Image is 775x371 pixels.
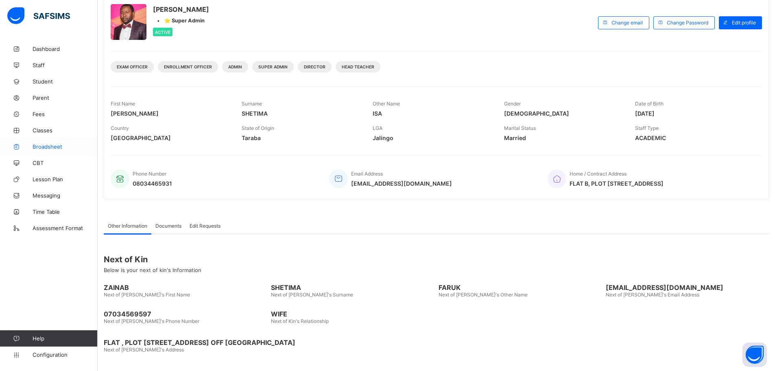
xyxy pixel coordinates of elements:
span: Country [111,125,129,131]
span: Change email [611,20,643,26]
span: [EMAIL_ADDRESS][DOMAIN_NAME] [351,180,452,187]
span: FARUK [439,283,602,292]
span: Time Table [33,209,98,215]
span: Head Teacher [342,64,374,69]
span: 07034569597 [104,310,267,318]
span: LGA [373,125,382,131]
span: WIFE [271,310,434,318]
span: ACADEMIC [635,134,754,141]
span: Assessment Format [33,225,98,231]
span: Taraba [242,134,360,141]
span: First Name [111,101,135,107]
span: Next of Kin's Relationship [271,318,329,324]
span: Exam Officer [117,64,148,69]
span: 08034465931 [133,180,172,187]
span: Email Address [351,171,383,177]
span: Next of [PERSON_NAME]'s First Name [104,292,190,298]
span: [PERSON_NAME] [111,110,229,117]
span: Broadsheet [33,143,98,150]
span: Home / Contract Address [570,171,627,177]
span: Next of [PERSON_NAME]'s Phone Number [104,318,199,324]
span: State of Origin [242,125,274,131]
span: Parent [33,94,98,101]
span: Jalingo [373,134,491,141]
span: Configuration [33,351,97,358]
span: Next of Kin [104,255,769,264]
span: [GEOGRAPHIC_DATA] [111,134,229,141]
span: Next of [PERSON_NAME]'s Surname [271,292,353,298]
span: Student [33,78,98,85]
span: SHETIMA [271,283,434,292]
span: Married [504,134,623,141]
div: • [153,18,209,24]
span: Classes [33,127,98,134]
span: ZAINAB [104,283,267,292]
span: Messaging [33,192,98,199]
span: Super Admin [258,64,288,69]
img: safsims [7,7,70,24]
span: [DATE] [635,110,754,117]
span: Documents [155,223,181,229]
span: Next of [PERSON_NAME]'s Email Address [606,292,699,298]
span: ⭐ Super Admin [164,18,205,24]
span: FLAT , PLOT [STREET_ADDRESS] OFF [GEOGRAPHIC_DATA] [104,338,769,347]
span: [EMAIL_ADDRESS][DOMAIN_NAME] [606,283,769,292]
span: Other Information [108,223,147,229]
span: Gender [504,101,521,107]
span: Edit profile [732,20,756,26]
span: CBT [33,160,98,166]
span: Help [33,335,97,342]
span: Next of [PERSON_NAME]'s Address [104,347,184,353]
span: Surname [242,101,262,107]
span: [PERSON_NAME] [153,5,209,13]
span: Active [155,30,170,35]
span: Staff Type [635,125,659,131]
span: FLAT B, PLOT [STREET_ADDRESS] [570,180,664,187]
span: Marital Status [504,125,536,131]
span: Dashboard [33,46,98,52]
span: Phone Number [133,171,166,177]
span: Lesson Plan [33,176,98,182]
span: DIRECTOR [304,64,325,69]
span: Admin [228,64,242,69]
span: Change Password [667,20,708,26]
span: Edit Requests [190,223,220,229]
span: ISA [373,110,491,117]
span: Date of Birth [635,101,664,107]
span: Staff [33,62,98,68]
span: Below is your next of kin's Information [104,267,201,273]
span: Fees [33,111,98,117]
span: Next of [PERSON_NAME]'s Other Name [439,292,528,298]
button: Open asap [742,342,767,367]
span: [DEMOGRAPHIC_DATA] [504,110,623,117]
span: SHETIMA [242,110,360,117]
span: Enrollment Officer [164,64,212,69]
span: Other Name [373,101,400,107]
